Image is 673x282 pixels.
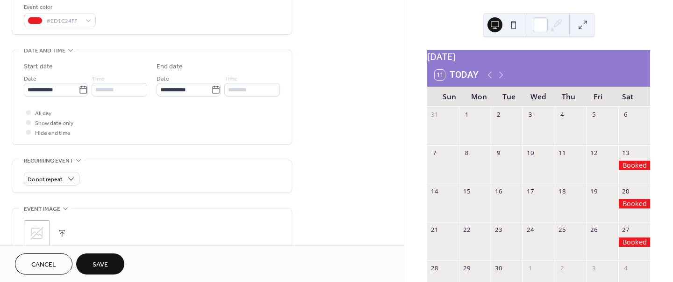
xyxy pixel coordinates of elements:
span: All day [35,109,51,119]
div: 16 [494,187,502,195]
div: 21 [430,225,439,234]
div: Thu [553,87,583,107]
button: Cancel [15,253,72,275]
div: 15 [462,187,471,195]
div: 28 [430,264,439,273]
div: 26 [590,225,598,234]
div: Tue [494,87,524,107]
div: 4 [622,264,630,273]
div: Wed [524,87,554,107]
span: Hide end time [35,128,71,138]
span: Date [157,74,169,84]
div: 7 [430,148,439,157]
div: ; [24,220,50,246]
div: Booked [618,161,650,170]
div: Mon [465,87,494,107]
div: [DATE] [427,50,650,64]
div: Fri [583,87,613,107]
div: 19 [590,187,598,195]
div: 24 [526,225,535,234]
div: 5 [590,110,598,119]
div: 11 [558,148,566,157]
div: 2 [558,264,566,273]
div: 31 [430,110,439,119]
div: 6 [622,110,630,119]
span: Time [224,74,237,84]
span: Show date only [35,119,73,128]
div: 2 [494,110,502,119]
div: 3 [590,264,598,273]
span: Date and time [24,46,65,56]
div: 10 [526,148,535,157]
div: Event color [24,2,94,12]
div: 14 [430,187,439,195]
div: Sun [435,87,465,107]
span: Do not repeat [28,174,63,185]
div: Sat [613,87,643,107]
span: Save [93,260,108,270]
div: 1 [526,264,535,273]
span: Cancel [31,260,56,270]
span: Date [24,74,36,84]
div: 18 [558,187,566,195]
span: Recurring event [24,156,73,166]
span: #ED1C24FF [46,16,81,26]
div: 22 [462,225,471,234]
div: 30 [494,264,502,273]
div: 4 [558,110,566,119]
div: 20 [622,187,630,195]
div: 27 [622,225,630,234]
div: 8 [462,148,471,157]
div: Start date [24,62,53,72]
span: Time [92,74,105,84]
button: Save [76,253,124,275]
div: 12 [590,148,598,157]
div: End date [157,62,183,72]
div: 13 [622,148,630,157]
div: 29 [462,264,471,273]
div: 23 [494,225,502,234]
div: Booked [618,199,650,208]
span: Event image [24,204,60,214]
div: 17 [526,187,535,195]
div: 3 [526,110,535,119]
div: Booked [618,237,650,247]
div: 25 [558,225,566,234]
div: 1 [462,110,471,119]
button: 11Today [431,67,482,82]
div: 9 [494,148,502,157]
